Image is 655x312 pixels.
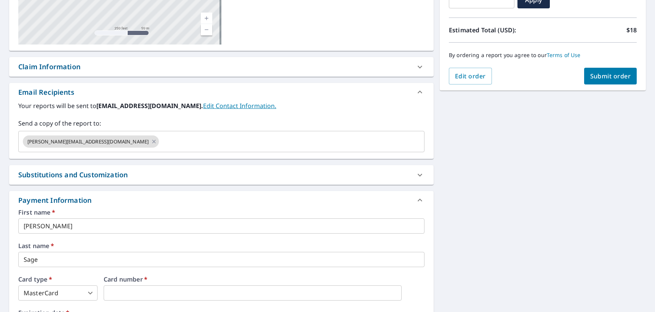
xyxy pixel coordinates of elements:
b: [EMAIL_ADDRESS][DOMAIN_NAME]. [96,102,203,110]
div: Claim Information [9,57,434,76]
a: Terms of Use [547,51,581,59]
button: Submit order [584,68,637,84]
div: Email Recipients [9,83,434,101]
div: Payment Information [18,195,94,205]
div: Email Recipients [18,87,74,97]
span: Edit order [455,72,486,80]
p: Estimated Total (USD): [449,25,543,35]
a: Current Level 17, Zoom Out [201,24,212,35]
a: EditContactInfo [203,102,276,110]
label: Send a copy of the report to: [18,119,424,128]
iframe: secure payment field [104,285,402,301]
label: Last name [18,243,424,249]
div: Substitutions and Customization [9,165,434,185]
label: Your reports will be sent to [18,101,424,110]
label: First name [18,209,424,215]
a: Current Level 17, Zoom In [201,13,212,24]
p: By ordering a report you agree to our [449,52,637,59]
div: Substitutions and Customization [18,170,128,180]
div: Claim Information [18,62,80,72]
div: [PERSON_NAME][EMAIL_ADDRESS][DOMAIN_NAME] [23,135,159,148]
span: Submit order [590,72,631,80]
p: $18 [626,25,637,35]
button: Edit order [449,68,492,84]
div: Payment Information [9,191,434,209]
span: [PERSON_NAME][EMAIL_ADDRESS][DOMAIN_NAME] [23,138,153,145]
div: MasterCard [18,285,98,301]
label: Card type [18,276,98,282]
label: Card number [104,276,424,282]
